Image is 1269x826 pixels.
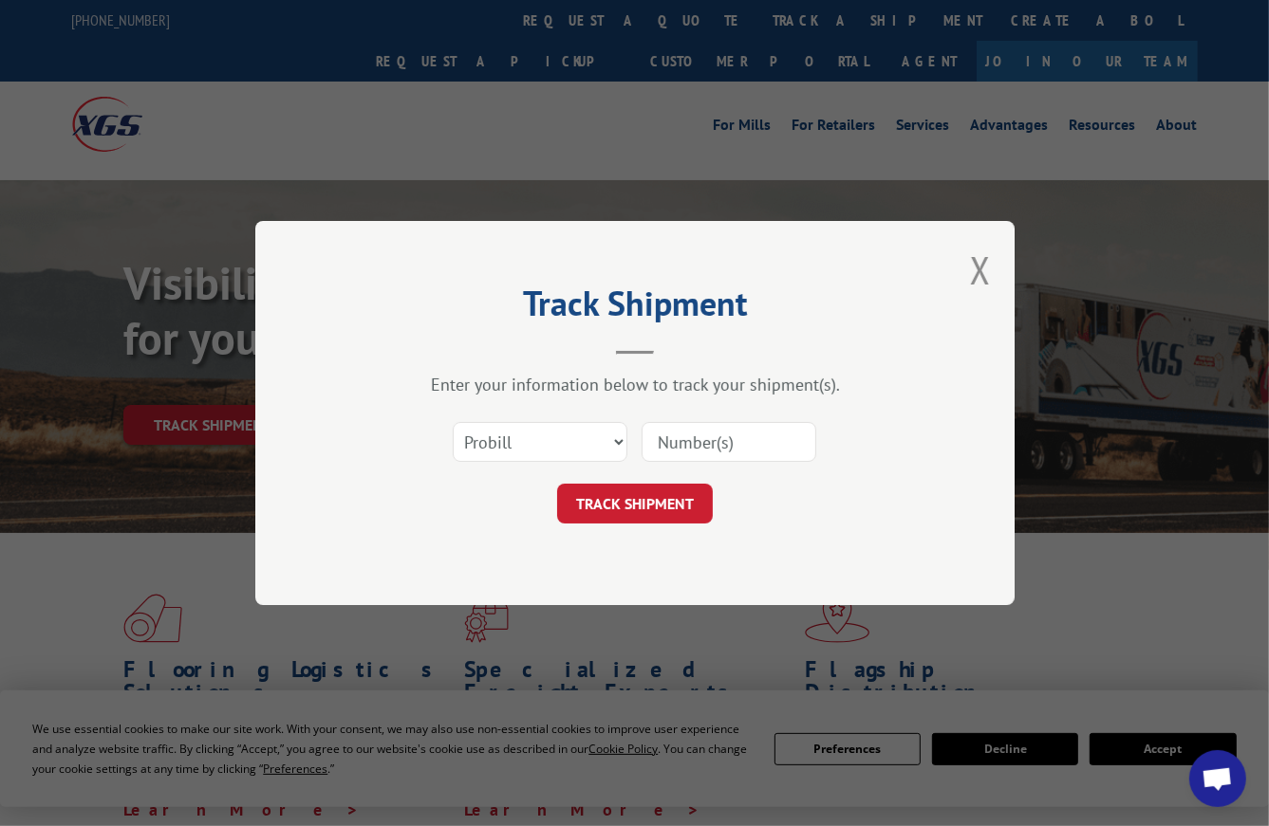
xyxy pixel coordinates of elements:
div: Open chat [1189,750,1246,807]
h2: Track Shipment [350,290,920,326]
button: TRACK SHIPMENT [557,484,713,523]
button: Close modal [970,245,991,295]
input: Number(s) [642,422,816,462]
div: Enter your information below to track your shipment(s). [350,374,920,395]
